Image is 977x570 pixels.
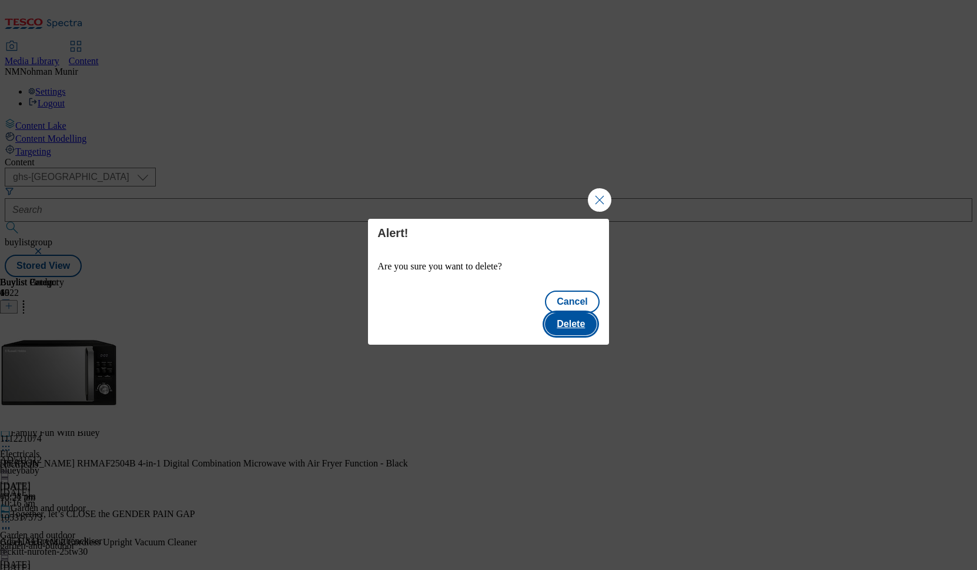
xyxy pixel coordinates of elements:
button: Close Modal [588,188,611,212]
button: Cancel [545,291,599,313]
p: Are you sure you want to delete? [377,261,600,272]
button: Delete [545,313,597,335]
div: Modal [368,219,609,345]
h4: Alert! [377,226,600,240]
